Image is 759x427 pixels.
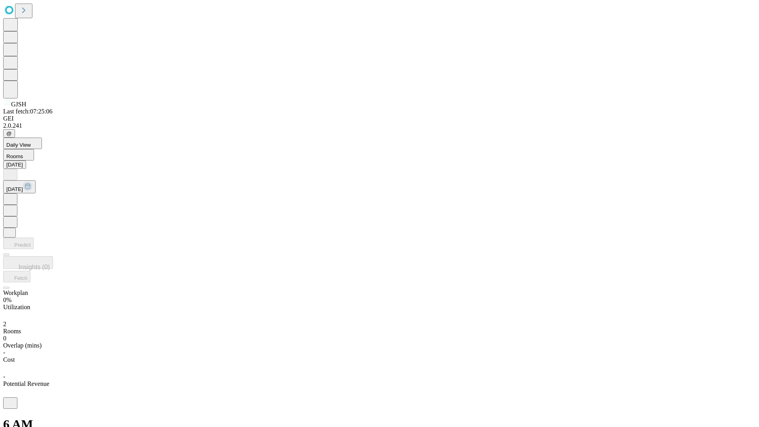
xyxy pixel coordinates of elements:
span: Utilization [3,304,30,310]
button: [DATE] [3,180,36,193]
span: Rooms [3,328,21,334]
span: Rooms [6,153,23,159]
button: Daily View [3,138,42,149]
span: Workplan [3,289,28,296]
button: Rooms [3,149,34,161]
button: [DATE] [3,161,26,169]
span: Potential Revenue [3,380,49,387]
span: Cost [3,356,15,363]
div: GEI [3,115,756,122]
span: 0% [3,297,11,303]
span: GJSH [11,101,26,108]
span: 2 [3,321,6,327]
span: [DATE] [6,186,23,192]
span: Last fetch: 07:25:06 [3,108,53,115]
span: Daily View [6,142,31,148]
span: - [3,349,5,356]
div: 2.0.241 [3,122,756,129]
span: @ [6,130,12,136]
span: 0 [3,335,6,342]
button: Predict [3,238,34,249]
span: Overlap (mins) [3,342,42,349]
button: @ [3,129,15,138]
button: Fetch [3,271,30,282]
span: Insights (0) [19,264,50,270]
span: - [3,373,5,380]
button: Insights (0) [3,256,53,269]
